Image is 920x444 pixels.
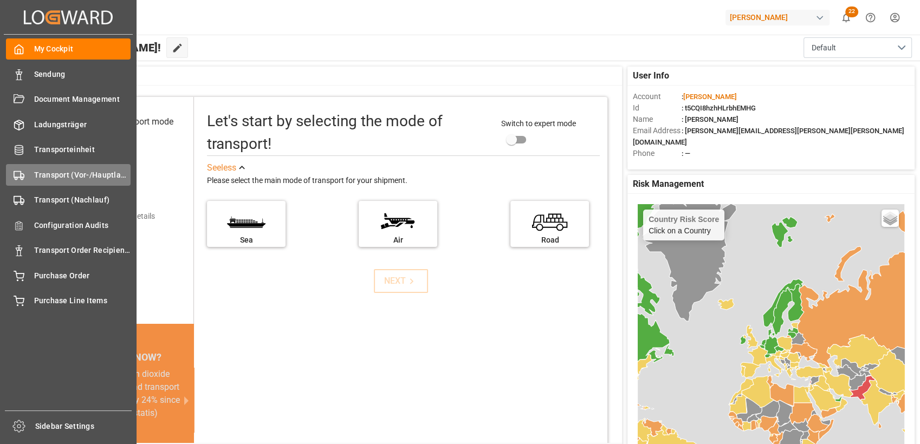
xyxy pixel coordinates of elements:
span: Sendung [34,69,131,80]
span: Email Address [633,125,682,136]
span: Name [633,114,682,125]
button: next slide / item [179,368,194,433]
span: : Shipper [682,161,709,169]
span: Configuration Audits [34,220,131,231]
button: NEXT [374,269,428,293]
a: Transporteinheit [6,139,131,160]
span: Purchase Order [34,270,131,282]
a: Sendung [6,63,131,84]
div: Add shipping details [87,211,155,222]
span: : t5CQI8hzhHLrbhEMHG [682,104,756,112]
div: NEXT [384,275,417,288]
span: Phone [633,148,682,159]
a: Transport Order Recipients [6,240,131,261]
span: Switch to expert mode [501,119,576,128]
a: My Cockpit [6,38,131,60]
h4: Country Risk Score [649,215,719,224]
span: My Cockpit [34,43,131,55]
span: 22 [845,6,858,17]
a: Transport (Nachlauf) [6,190,131,211]
span: [PERSON_NAME] [683,93,737,101]
a: Layers [882,210,899,227]
a: Ladungsträger [6,114,131,135]
span: : — [682,149,690,158]
button: [PERSON_NAME] [725,7,834,28]
span: : [PERSON_NAME][EMAIL_ADDRESS][PERSON_NAME][PERSON_NAME][DOMAIN_NAME] [633,127,904,146]
span: Transporteinheit [34,144,131,155]
span: Document Management [34,94,131,105]
div: Sea [212,234,280,246]
span: Account [633,91,682,102]
span: Transport (Vor-/Hauptlauf) [34,169,131,181]
div: Click on a Country [649,215,719,235]
span: : [PERSON_NAME] [682,115,738,123]
button: Help Center [858,5,883,30]
span: Id [633,102,682,114]
span: Sidebar Settings [35,421,132,432]
div: [PERSON_NAME] [725,10,830,25]
div: See less [207,161,236,174]
span: Transport Order Recipients [34,245,131,256]
span: Ladungsträger [34,119,131,130]
span: Default [812,42,836,54]
div: Road [516,234,584,246]
span: : [682,93,737,101]
span: Risk Management [633,178,704,191]
div: Let's start by selecting the mode of transport! [207,110,490,155]
span: User Info [633,69,669,82]
span: Account Type [633,159,682,171]
div: Air [364,234,432,246]
a: Document Management [6,89,131,110]
a: Transport (Vor-/Hauptlauf) [6,164,131,185]
a: Purchase Order [6,265,131,286]
a: Purchase Line Items [6,290,131,311]
button: show 22 new notifications [834,5,858,30]
div: Please select the main mode of transport for your shipment. [207,174,600,187]
span: Purchase Line Items [34,295,131,306]
span: Transport (Nachlauf) [34,194,131,206]
button: open menu [804,37,912,58]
